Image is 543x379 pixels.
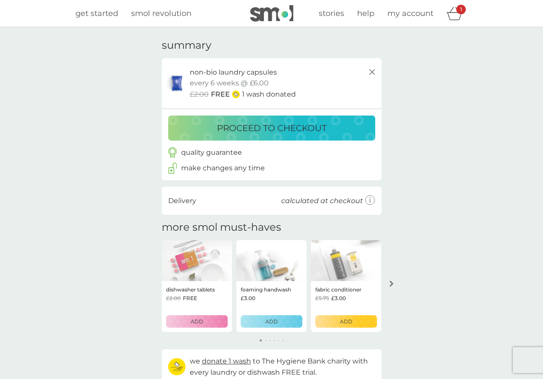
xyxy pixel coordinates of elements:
span: £2.00 [166,294,181,302]
p: every 6 weeks @ £6.00 [190,78,269,89]
p: quality guarantee [181,147,242,158]
p: non-bio laundry capsules [190,67,277,78]
span: my account [387,9,433,18]
span: £3.00 [241,294,255,302]
a: smol revolution [131,7,191,20]
p: fabric conditioner [315,285,361,294]
span: get started [75,9,118,18]
span: £2.00 [190,89,209,100]
p: calculated at checkout [281,195,363,207]
p: foaming handwash [241,285,291,294]
a: stories [319,7,344,20]
span: stories [319,9,344,18]
button: ADD [166,315,228,328]
p: ADD [265,317,278,326]
a: help [357,7,374,20]
span: £5.75 [315,294,329,302]
button: proceed to checkout [168,116,375,141]
a: get started [75,7,118,20]
p: make changes any time [181,163,265,174]
p: ADD [340,317,352,326]
img: smol [250,5,293,22]
p: Delivery [168,195,196,207]
span: £3.00 [331,294,346,302]
p: 1 wash donated [242,89,296,100]
button: ADD [241,315,302,328]
h2: more smol must-haves [162,221,281,234]
p: we to The Hygiene Bank charity with every laundry or dishwash FREE trial. [190,356,375,378]
span: donate 1 wash [202,357,251,365]
span: help [357,9,374,18]
button: ADD [315,315,377,328]
p: ADD [191,317,203,326]
span: FREE [183,294,197,302]
p: proceed to checkout [217,121,326,135]
a: my account [387,7,433,20]
span: smol revolution [131,9,191,18]
p: dishwasher tablets [166,285,215,294]
span: FREE [211,89,230,100]
h3: summary [162,39,211,52]
div: basket [446,5,468,22]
